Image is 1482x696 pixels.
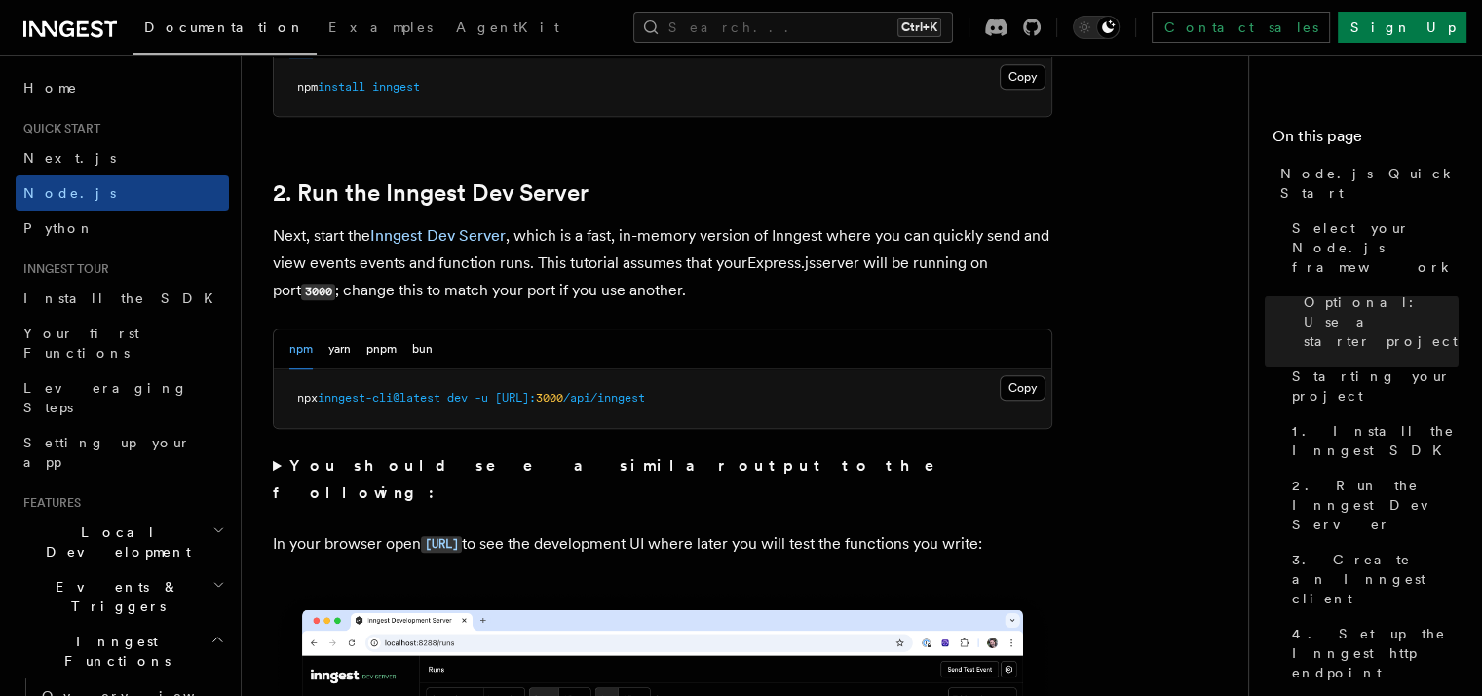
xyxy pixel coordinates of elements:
code: 3000 [301,284,335,300]
button: Local Development [16,515,229,569]
span: Local Development [16,522,212,561]
p: Next, start the , which is a fast, in-memory version of Inngest where you can quickly send and vi... [273,222,1052,305]
a: Sign Up [1338,12,1466,43]
span: Python [23,220,95,236]
a: Install the SDK [16,281,229,316]
span: Install the SDK [23,290,225,306]
a: Optional: Use a starter project [1296,285,1459,359]
a: Python [16,211,229,246]
span: /api/inngest [563,391,645,405]
button: Search...Ctrl+K [633,12,953,43]
span: [URL]: [495,391,536,405]
button: npm [289,329,313,369]
span: Next.js [23,150,116,166]
span: Documentation [144,19,305,35]
span: -u [475,391,488,405]
span: AgentKit [456,19,559,35]
a: Node.js [16,175,229,211]
a: Documentation [133,6,317,55]
span: Node.js Quick Start [1280,164,1459,203]
button: yarn [328,329,351,369]
a: Contact sales [1152,12,1330,43]
button: Inngest Functions [16,624,229,678]
a: Setting up your app [16,425,229,480]
p: In your browser open to see the development UI where later you will test the functions you write: [273,530,1052,559]
span: Quick start [16,121,100,136]
span: inngest-cli@latest [318,391,440,405]
span: Features [16,495,81,511]
code: [URL] [421,536,462,553]
span: install [318,80,365,94]
a: Home [16,70,229,105]
button: pnpm [366,329,397,369]
h4: On this page [1273,125,1459,156]
span: 2. Run the Inngest Dev Server [1292,476,1459,534]
span: Node.js [23,185,116,201]
a: [URL] [421,534,462,553]
span: Leveraging Steps [23,380,188,415]
a: Inngest Dev Server [370,226,506,245]
button: bun [412,329,433,369]
span: npm [297,80,318,94]
a: Your first Functions [16,316,229,370]
a: 4. Set up the Inngest http endpoint [1284,616,1459,690]
span: dev [447,391,468,405]
a: AgentKit [444,6,571,53]
span: npx [297,391,318,405]
button: Copy [1000,64,1045,90]
a: 1. Install the Inngest SDK [1284,413,1459,468]
a: 2. Run the Inngest Dev Server [1284,468,1459,542]
span: Inngest tour [16,261,109,277]
a: 2. Run the Inngest Dev Server [273,179,589,207]
span: Home [23,78,78,97]
a: Node.js Quick Start [1273,156,1459,211]
a: Leveraging Steps [16,370,229,425]
a: 3. Create an Inngest client [1284,542,1459,616]
a: Next.js [16,140,229,175]
button: Toggle dark mode [1073,16,1120,39]
strong: You should see a similar output to the following: [273,456,962,502]
span: 4. Set up the Inngest http endpoint [1292,624,1459,682]
span: Events & Triggers [16,577,212,616]
kbd: Ctrl+K [897,18,941,37]
span: 1. Install the Inngest SDK [1292,421,1459,460]
a: Examples [317,6,444,53]
span: Setting up your app [23,435,191,470]
summary: You should see a similar output to the following: [273,452,1052,507]
span: Inngest Functions [16,632,210,671]
a: Starting your project [1284,359,1459,413]
span: 3. Create an Inngest client [1292,550,1459,608]
span: Examples [328,19,433,35]
button: Copy [1000,375,1045,401]
span: Starting your project [1292,367,1459,406]
span: Your first Functions [23,326,139,361]
a: Select your Node.js framework [1284,211,1459,285]
span: Select your Node.js framework [1292,218,1459,277]
span: Optional: Use a starter project [1304,292,1459,351]
span: inngest [372,80,420,94]
button: Events & Triggers [16,569,229,624]
span: 3000 [536,391,563,405]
